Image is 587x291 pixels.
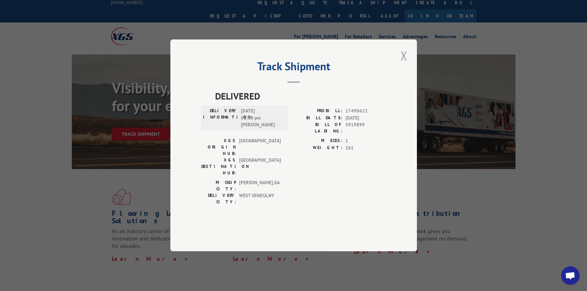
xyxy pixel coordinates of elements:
label: WEIGHT: [294,144,342,152]
span: WEST SENECA , NY [239,192,281,205]
label: PICKUP CITY: [201,180,236,192]
span: [DATE] [345,115,386,122]
span: [GEOGRAPHIC_DATA] [239,157,281,176]
label: BILL DATE: [294,115,342,122]
span: 17498622 [345,108,386,115]
label: XGS DESTINATION HUB: [201,157,236,176]
button: Close modal [399,47,409,64]
label: PIECES: [294,138,342,145]
label: BILL OF LADING: [294,122,342,135]
h2: Track Shipment [201,62,386,74]
label: XGS ORIGIN HUB: [201,138,236,157]
span: [DATE] 01:00 pm [PERSON_NAME] [241,108,283,129]
span: 5919899 [345,122,386,135]
span: 1 [345,138,386,145]
a: Open chat [561,266,580,285]
span: [GEOGRAPHIC_DATA] [239,138,281,157]
label: DELIVERY CITY: [201,192,236,205]
span: [PERSON_NAME] , GA [239,180,281,192]
label: DELIVERY INFORMATION: [203,108,238,129]
label: PROBILL: [294,108,342,115]
span: 261 [345,144,386,152]
span: DELIVERED [215,89,386,103]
